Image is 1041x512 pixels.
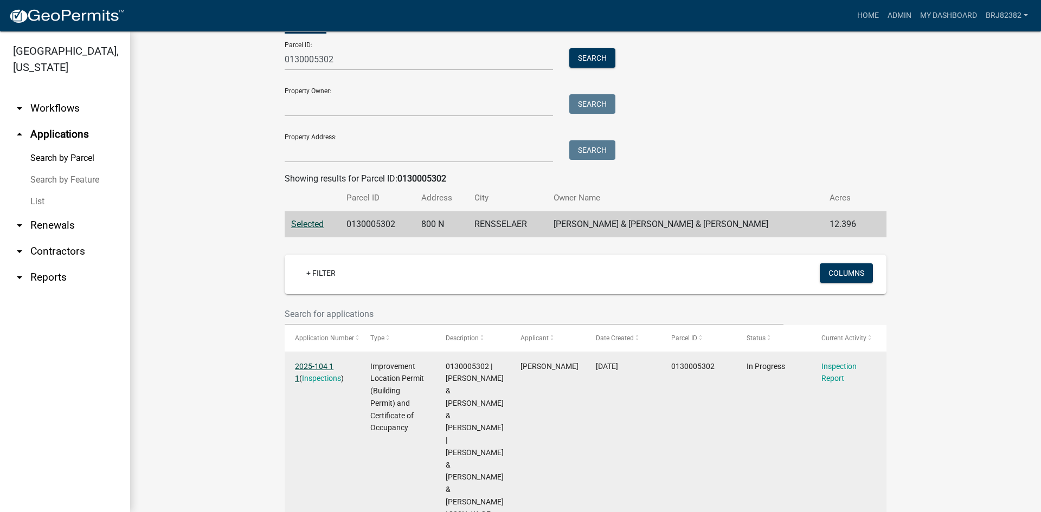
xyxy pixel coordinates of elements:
[397,173,446,184] strong: 0130005302
[747,334,766,342] span: Status
[671,334,697,342] span: Parcel ID
[295,334,354,342] span: Application Number
[302,374,341,383] a: Inspections
[285,172,886,185] div: Showing results for Parcel ID:
[340,185,415,211] th: Parcel ID
[435,325,511,351] datatable-header-cell: Description
[13,128,26,141] i: arrow_drop_up
[291,219,324,229] a: Selected
[446,334,479,342] span: Description
[415,185,468,211] th: Address
[298,263,344,283] a: + Filter
[736,325,812,351] datatable-header-cell: Status
[285,325,360,351] datatable-header-cell: Application Number
[883,5,916,26] a: Admin
[370,334,384,342] span: Type
[569,140,615,160] button: Search
[370,362,424,432] span: Improvement Location Permit (Building Permit) and Certificate of Occupancy
[823,211,871,238] td: 12.396
[671,362,715,371] span: 0130005302
[981,5,1032,26] a: brj82382
[596,334,634,342] span: Date Created
[569,48,615,68] button: Search
[821,334,866,342] span: Current Activity
[820,263,873,283] button: Columns
[596,362,618,371] span: 07/30/2025
[661,325,736,351] datatable-header-cell: Parcel ID
[468,185,547,211] th: City
[13,102,26,115] i: arrow_drop_down
[811,325,886,351] datatable-header-cell: Current Activity
[468,211,547,238] td: RENSSELAER
[415,211,468,238] td: 800 N
[569,94,615,114] button: Search
[547,185,822,211] th: Owner Name
[520,362,579,371] span: PEYTON FASE
[510,325,586,351] datatable-header-cell: Applicant
[285,303,783,325] input: Search for applications
[747,362,785,371] span: In Progress
[360,325,435,351] datatable-header-cell: Type
[586,325,661,351] datatable-header-cell: Date Created
[853,5,883,26] a: Home
[916,5,981,26] a: My Dashboard
[13,271,26,284] i: arrow_drop_down
[547,211,822,238] td: [PERSON_NAME] & [PERSON_NAME] & [PERSON_NAME]
[13,245,26,258] i: arrow_drop_down
[295,362,333,383] a: 2025-104 1 1
[520,334,549,342] span: Applicant
[295,360,349,385] div: ( )
[823,185,871,211] th: Acres
[13,219,26,232] i: arrow_drop_down
[340,211,415,238] td: 0130005302
[821,362,857,383] a: Inspection Report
